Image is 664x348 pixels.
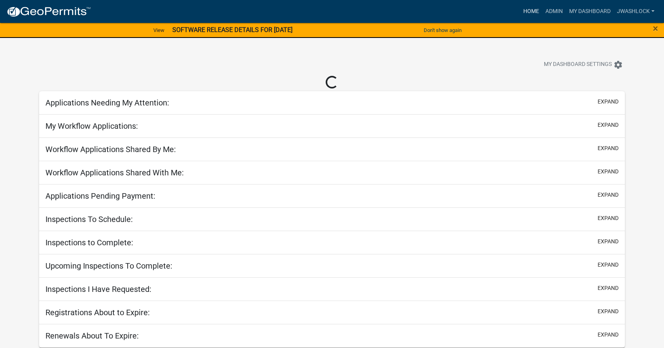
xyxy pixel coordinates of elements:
a: View [150,24,168,37]
button: My Dashboard Settingssettings [538,57,629,72]
span: × [653,23,658,34]
h5: Inspections I Have Requested: [45,284,151,294]
h5: Registrations About to Expire: [45,308,150,317]
button: expand [598,167,619,176]
a: jwashlock [614,4,658,19]
h5: Inspections to Complete: [45,238,133,247]
h5: Applications Pending Payment: [45,191,155,201]
a: Home [520,4,542,19]
button: expand [598,191,619,199]
a: My Dashboard [566,4,614,19]
span: My Dashboard Settings [544,60,612,70]
h5: Renewals About To Expire: [45,331,139,340]
button: expand [598,144,619,152]
button: expand [598,284,619,292]
a: Admin [542,4,566,19]
button: expand [598,237,619,246]
button: expand [598,307,619,316]
h5: Inspections To Schedule: [45,214,133,224]
button: expand [598,261,619,269]
button: Don't show again [421,24,465,37]
h5: Workflow Applications Shared By Me: [45,145,176,154]
button: expand [598,121,619,129]
button: Close [653,24,658,33]
h5: My Workflow Applications: [45,121,138,131]
h5: Applications Needing My Attention: [45,98,169,107]
h5: Workflow Applications Shared With Me: [45,168,184,177]
strong: SOFTWARE RELEASE DETAILS FOR [DATE] [172,26,292,34]
button: expand [598,214,619,222]
button: expand [598,98,619,106]
button: expand [598,331,619,339]
h5: Upcoming Inspections To Complete: [45,261,172,271]
i: settings [613,60,623,70]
